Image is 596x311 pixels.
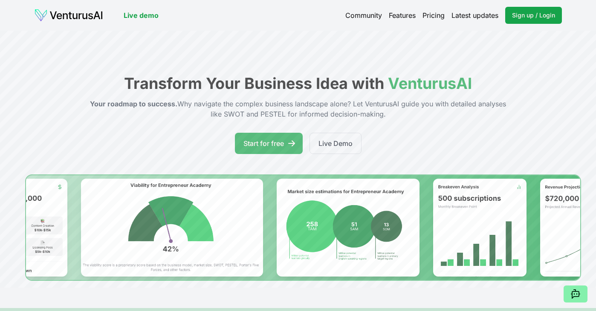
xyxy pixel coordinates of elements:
a: Pricing [422,10,445,20]
a: Latest updates [451,10,498,20]
a: Live demo [124,10,159,20]
img: logo [34,9,103,22]
span: Sign up / Login [512,11,555,20]
a: Features [389,10,416,20]
a: Sign up / Login [505,7,562,24]
a: Community [345,10,382,20]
